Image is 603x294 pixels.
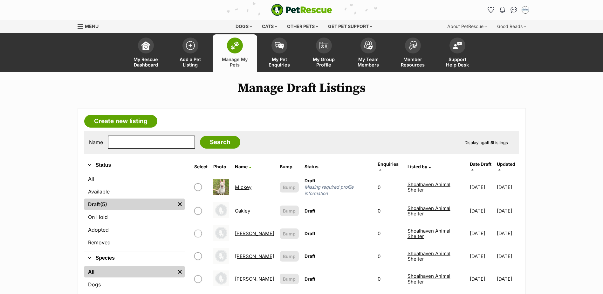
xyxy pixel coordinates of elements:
a: Member Resources [391,34,435,72]
a: Enquiries [378,161,399,172]
img: add-pet-listing-icon-0afa8454b4691262ce3f59096e99ab1cd57d4a30225e0717b998d2c9b9846f56.svg [186,41,195,50]
th: Status [302,159,374,174]
span: My Pet Enquiries [265,57,294,67]
td: [DATE] [467,268,496,290]
a: My Team Members [346,34,391,72]
a: Add a Pet Listing [168,34,213,72]
a: PetRescue [271,4,332,16]
span: translation missing: en.admin.listings.index.attributes.date_draft [470,161,491,167]
img: dashboard-icon-eb2f2d2d3e046f16d808141f083e7271f6b2e854fb5c12c21221c1fb7104beca.svg [141,41,150,50]
button: My account [520,5,531,15]
img: Owen [213,270,229,286]
a: Shoalhaven Animal Shelter [408,181,450,193]
span: Draft [305,178,315,183]
span: Support Help Desk [443,57,472,67]
a: Adopted [84,224,185,235]
img: Oliver [213,225,229,241]
div: Dogs [231,20,257,33]
span: Member Resources [399,57,427,67]
div: Other pets [283,20,323,33]
img: chat-41dd97257d64d25036548639549fe6c8038ab92f7586957e7f3b1b290dea8141.svg [510,7,517,13]
img: logo-e224e6f780fb5917bec1dbf3a21bbac754714ae5b6737aabdf751b685950b380.svg [271,4,332,16]
span: My Rescue Dashboard [132,57,160,67]
span: translation missing: en.admin.listings.index.attributes.enquiries [378,161,399,167]
td: 0 [375,245,404,267]
a: Oakley [235,208,250,214]
img: notifications-46538b983faf8c2785f20acdc204bb7945ddae34d4c08c2a6579f10ce5e182be.svg [500,7,505,13]
img: Oakley [213,202,229,218]
span: My Team Members [354,57,383,67]
a: Listed by [408,164,431,169]
a: All [84,266,175,277]
span: Displaying Listings [464,140,508,145]
img: Oswald [213,248,229,264]
button: Bump [280,228,299,239]
td: 0 [375,222,404,244]
a: My Group Profile [302,34,346,72]
a: Create new listing [84,115,157,128]
span: Missing required profile information [305,184,372,197]
label: Name [89,139,103,145]
span: Bump [283,184,296,191]
a: Menu [78,20,103,31]
span: Name [235,164,248,169]
span: Add a Pet Listing [176,57,205,67]
span: Draft [305,276,315,282]
strong: all 5 [484,140,493,145]
a: Favourites [486,5,496,15]
a: Shoalhaven Animal Shelter [408,250,450,262]
span: Bump [283,207,296,214]
button: Notifications [497,5,508,15]
span: Manage My Pets [221,57,249,67]
td: [DATE] [467,200,496,222]
span: Draft [305,231,315,236]
a: Manage My Pets [213,34,257,72]
th: Bump [277,159,301,174]
img: pet-enquiries-icon-7e3ad2cf08bfb03b45e93fb7055b45f3efa6380592205ae92323e6603595dc1f.svg [275,42,284,49]
td: [DATE] [497,200,518,222]
a: My Pet Enquiries [257,34,302,72]
td: 0 [375,175,404,199]
a: [PERSON_NAME] [235,276,274,282]
img: Jodie Parnell profile pic [522,7,529,13]
button: Bump [280,206,299,216]
a: Shoalhaven Animal Shelter [408,273,450,284]
span: Bump [283,276,296,282]
span: Listed by [408,164,427,169]
span: Draft [305,208,315,213]
img: help-desk-icon-fdf02630f3aa405de69fd3d07c3f3aa587a6932b1a1747fa1d2bba05be0121f9.svg [453,42,462,49]
img: manage-my-pets-icon-02211641906a0b7f246fdf0571729dbe1e7629f14944591b6c1af311fb30b64b.svg [230,41,239,50]
span: My Group Profile [310,57,338,67]
a: Draft [84,199,175,210]
span: Bump [283,253,296,260]
div: Status [84,172,185,251]
td: [DATE] [467,222,496,244]
img: group-profile-icon-3fa3cf56718a62981997c0bc7e787c4b2cf8bcc04b72c1350f741eb67cf2f40e.svg [319,42,328,49]
td: [DATE] [497,245,518,267]
td: [DATE] [467,175,496,199]
a: [PERSON_NAME] [235,230,274,236]
a: Support Help Desk [435,34,480,72]
td: 0 [375,200,404,222]
span: Draft [305,253,315,259]
ul: Account quick links [486,5,531,15]
a: Remove filter [175,199,185,210]
td: 0 [375,268,404,290]
div: Good Reads [493,20,531,33]
button: Species [84,254,185,262]
a: Conversations [509,5,519,15]
a: Remove filter [175,266,185,277]
a: Available [84,186,185,197]
div: Cats [257,20,282,33]
a: Shoalhaven Animal Shelter [408,228,450,239]
a: Updated [497,161,515,172]
th: Photo [211,159,232,174]
button: Bump [280,251,299,262]
span: Updated [497,161,515,167]
span: (5) [100,200,107,208]
a: On Hold [84,211,185,223]
span: Menu [85,24,99,29]
a: [PERSON_NAME] [235,253,274,259]
img: member-resources-icon-8e73f808a243e03378d46382f2149f9095a855e16c252ad45f914b54edf8863c.svg [408,41,417,50]
a: Removed [84,237,185,248]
